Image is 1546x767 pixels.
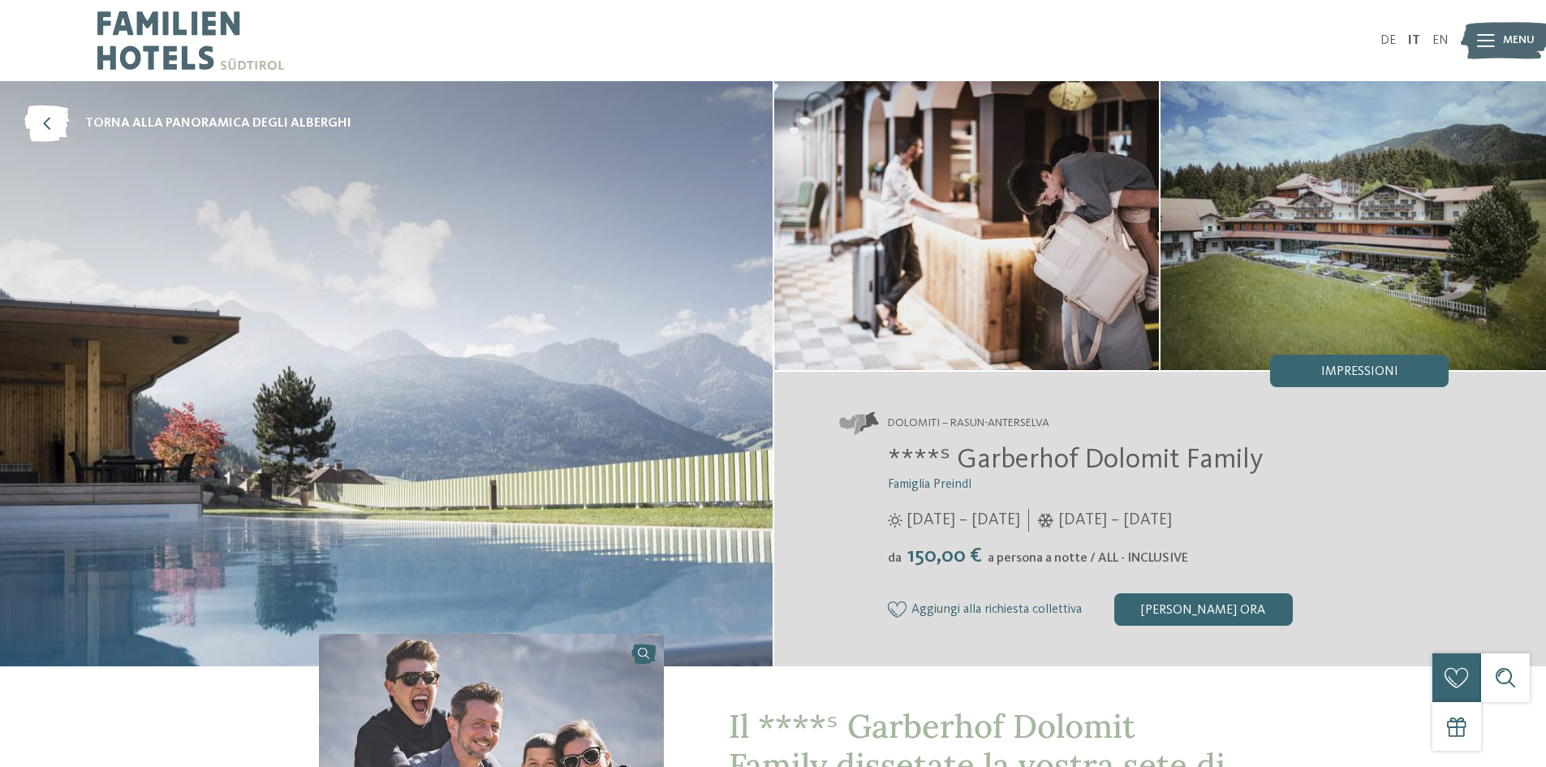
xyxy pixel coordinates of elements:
img: Il family hotel ad Anterselva: un paradiso naturale [774,81,1160,370]
i: Orari d'apertura inverno [1037,513,1054,528]
span: Aggiungi alla richiesta collettiva [911,603,1082,618]
span: Dolomiti – Rasun-Anterselva [888,416,1049,432]
span: a persona a notte / ALL - INCLUSIVE [988,552,1188,565]
span: [DATE] – [DATE] [906,509,1020,532]
span: Menu [1503,32,1535,49]
i: Orari d'apertura estate [888,513,902,528]
span: torna alla panoramica degli alberghi [85,114,351,132]
a: EN [1432,34,1449,47]
span: ****ˢ Garberhof Dolomit Family [888,446,1263,474]
span: Impressioni [1321,365,1398,378]
span: [DATE] – [DATE] [1058,509,1172,532]
img: Hotel Dolomit Family Resort Garberhof ****ˢ [1161,81,1546,370]
span: Famiglia Preindl [888,478,971,491]
a: IT [1408,34,1420,47]
span: 150,00 € [903,545,986,567]
a: torna alla panoramica degli alberghi [24,106,351,142]
span: da [888,552,902,565]
a: DE [1380,34,1396,47]
div: [PERSON_NAME] ora [1114,593,1293,626]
